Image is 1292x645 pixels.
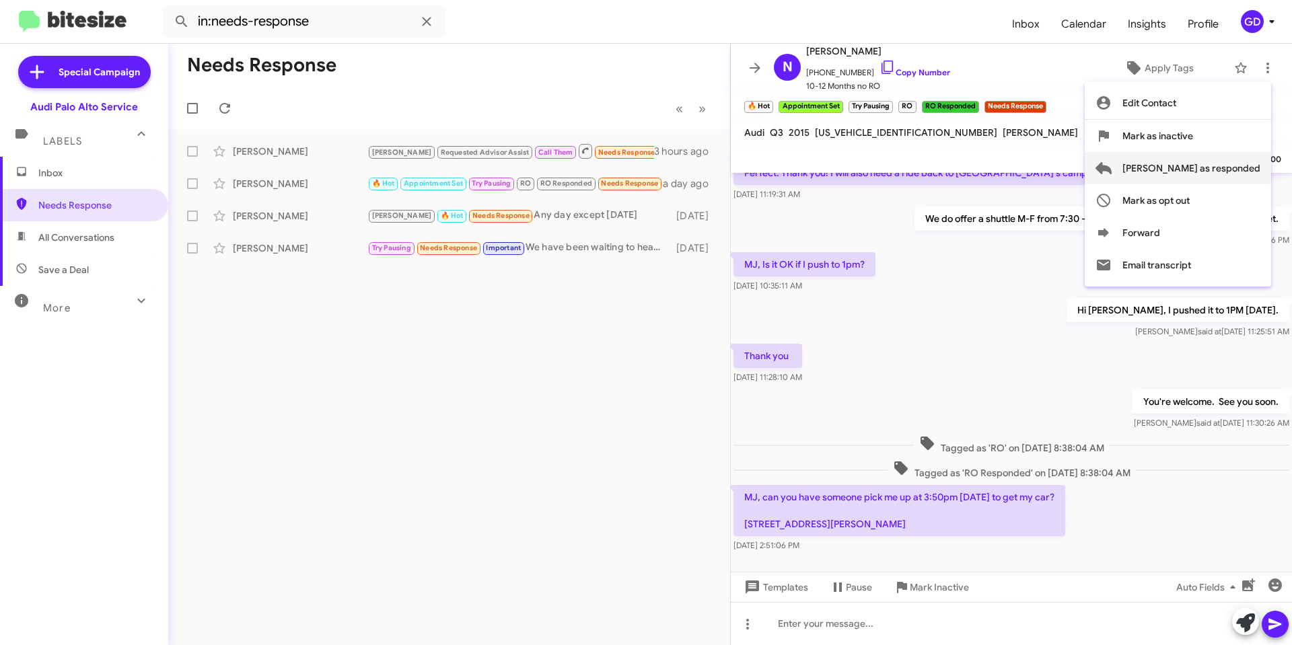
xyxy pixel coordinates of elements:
span: Mark as inactive [1122,120,1193,152]
span: Mark as opt out [1122,184,1190,217]
button: Email transcript [1085,249,1271,281]
span: [PERSON_NAME] as responded [1122,152,1260,184]
button: Forward [1085,217,1271,249]
span: Edit Contact [1122,87,1176,119]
